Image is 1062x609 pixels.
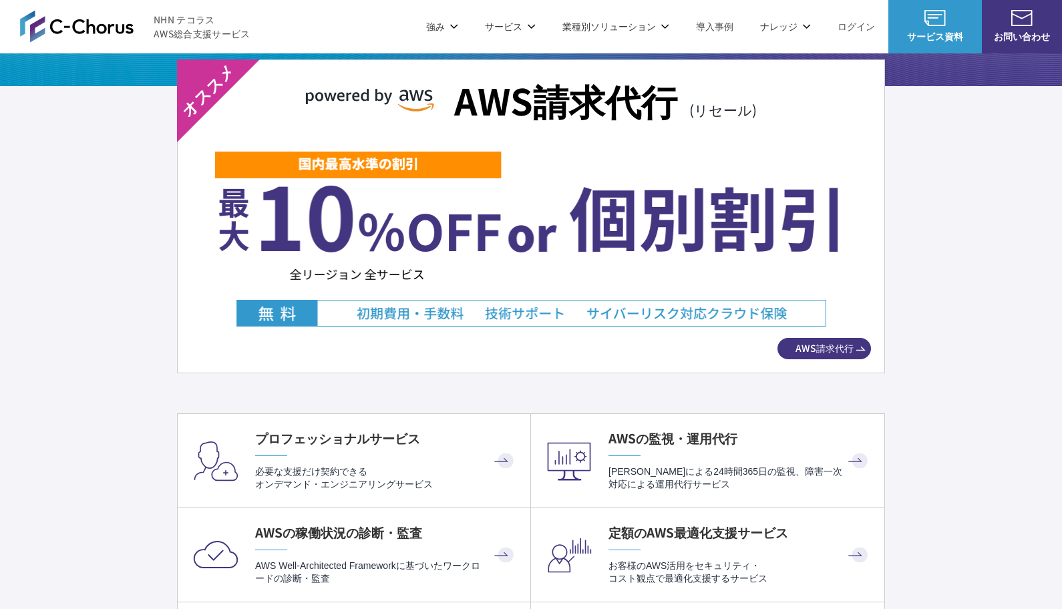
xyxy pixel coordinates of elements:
[608,429,871,447] h4: AWSの監視・運用代行
[306,89,434,112] img: powered by AWS
[982,29,1062,43] span: お問い合わせ
[760,19,811,33] p: ナレッジ
[888,29,982,43] span: サービス資料
[178,508,530,602] a: AWSの稼働状況の診断・監査 AWS Well-Architected Frameworkに基づいたワークロードの診断・監査
[838,19,875,33] a: ログイン
[454,73,757,127] h3: AWS請求代行
[531,508,884,602] a: 定額のAWS最適化支援サービス お客様のAWS活用をセキュリティ・コスト観点で最適化支援するサービス
[177,59,885,373] a: powered by AWS AWS請求代行(リセール) 最大10%OFFor個別割引(EC2 15%OFF・CloudFront 65%OFFなど) 初期費用・手数料、技術サポート、サイバー対...
[924,10,946,26] img: AWS総合支援サービス C-Chorus サービス資料
[689,99,757,120] span: (リセール)
[426,19,458,33] p: 強み
[777,341,871,355] span: AWS請求代行
[608,560,871,586] p: お客様のAWS活用をセキュリティ・ コスト観点で最適化支援するサービス
[178,414,530,507] a: プロフェッショナルサービス 必要な支援だけ契約できるオンデマンド・エンジニアリングサービス
[255,465,517,491] p: 必要な支援だけ契約できる オンデマンド・エンジニアリングサービス
[531,414,884,507] a: AWSの監視・運用代行 [PERSON_NAME]による24時間365日の監視、障害一次対応による運用代行サービス
[696,19,733,33] a: 導入事例
[562,19,669,33] p: 業種別ソリューション
[255,429,517,447] h4: プロフェッショナルサービス
[154,13,250,41] span: NHN テコラス AWS総合支援サービス
[255,524,517,542] h4: AWSの稼働状況の診断・監査
[608,465,871,491] p: [PERSON_NAME]による24時間365日の監視、障害一次対応による運用代行サービス
[215,150,848,327] img: 最大10%OFFor個別割引(EC2 15%OFF・CloudFront 65%OFFなど) 初期費用・手数料、技術サポート、サイバー対応クラウド保険 無料
[608,524,871,542] h4: 定額のAWS最適化支援サービス
[485,19,536,33] p: サービス
[20,10,250,42] a: AWS総合支援サービス C-Chorus NHN テコラスAWS総合支援サービス
[20,10,134,42] img: AWS総合支援サービス C-Chorus
[1011,10,1033,26] img: お問い合わせ
[255,560,517,586] p: AWS Well-Architected Frameworkに基づいたワークロードの診断・監査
